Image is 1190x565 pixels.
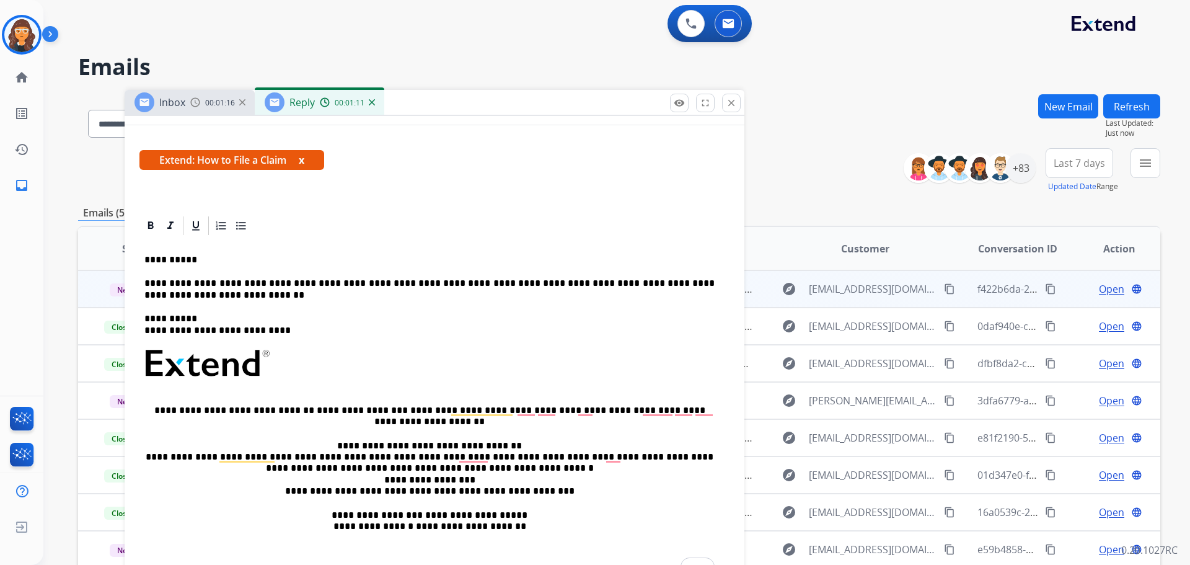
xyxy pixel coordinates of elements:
[782,468,796,483] mat-icon: explore
[1046,148,1113,178] button: Last 7 days
[809,356,937,371] span: [EMAIL_ADDRESS][DOMAIN_NAME]
[1106,128,1160,138] span: Just now
[782,356,796,371] mat-icon: explore
[14,70,29,85] mat-icon: home
[977,319,1163,333] span: 0daf940e-c9c7-4955-9a08-80eef0adc696
[110,395,167,408] span: New - Initial
[944,358,955,369] mat-icon: content_copy
[1131,358,1142,369] mat-icon: language
[1106,118,1160,128] span: Last Updated:
[1121,543,1178,558] p: 0.20.1027RC
[159,96,185,109] span: Inbox
[944,544,955,555] mat-icon: content_copy
[1099,468,1124,483] span: Open
[809,542,937,557] span: [EMAIL_ADDRESS][DOMAIN_NAME]
[4,17,39,52] img: avatar
[205,98,235,108] span: 00:01:16
[977,468,1162,482] span: 01d347e0-f722-45fc-a11b-3fd076c4120b
[977,357,1163,370] span: dfbf8da2-c824-4bfc-a3d4-c05bdd8c7140
[1045,507,1056,518] mat-icon: content_copy
[1045,395,1056,406] mat-icon: content_copy
[1131,283,1142,295] mat-icon: language
[809,505,937,520] span: [EMAIL_ADDRESS][DOMAIN_NAME]
[1099,282,1124,296] span: Open
[782,282,796,296] mat-icon: explore
[782,430,796,445] mat-icon: explore
[1045,283,1056,295] mat-icon: content_copy
[977,543,1169,556] span: e59b4858-36e3-401b-9f9e-6646baadb40a
[110,283,167,296] span: New - Initial
[78,205,138,221] p: Emails (50)
[944,283,955,295] mat-icon: content_copy
[14,106,29,121] mat-icon: list_alt
[977,394,1168,407] span: 3dfa6779-a20a-47e6-806a-3542d4aa30bb
[299,153,304,167] button: x
[1006,153,1036,183] div: +83
[1054,161,1105,166] span: Last 7 days
[782,542,796,557] mat-icon: explore
[1103,94,1160,118] button: Refresh
[78,55,1160,79] h2: Emails
[335,98,364,108] span: 00:01:11
[1131,469,1142,481] mat-icon: language
[977,505,1170,519] span: 16a0539c-2454-4e72-9142-b2d5697d595e
[944,321,955,332] mat-icon: content_copy
[841,241,889,256] span: Customer
[1099,505,1124,520] span: Open
[700,97,711,109] mat-icon: fullscreen
[1099,393,1124,408] span: Open
[1045,358,1056,369] mat-icon: content_copy
[1131,321,1142,332] mat-icon: language
[944,507,955,518] mat-icon: content_copy
[1099,430,1124,445] span: Open
[726,97,737,109] mat-icon: close
[674,97,685,109] mat-icon: remove_red_eye
[1059,227,1160,270] th: Action
[104,507,173,520] span: Closed – Solved
[944,395,955,406] mat-icon: content_copy
[809,468,937,483] span: [EMAIL_ADDRESS][DOMAIN_NAME]
[289,96,315,109] span: Reply
[110,544,167,557] span: New - Initial
[1131,395,1142,406] mat-icon: language
[104,321,173,334] span: Closed – Solved
[139,150,324,170] span: Extend: How to File a Claim
[782,393,796,408] mat-icon: explore
[161,216,180,235] div: Italic
[809,319,937,334] span: [EMAIL_ADDRESS][DOMAIN_NAME]
[1138,156,1153,171] mat-icon: menu
[977,282,1163,296] span: f422b6da-2b7f-4cac-b878-f40713ae12de
[809,282,937,296] span: [EMAIL_ADDRESS][DOMAIN_NAME]
[141,216,160,235] div: Bold
[212,216,231,235] div: Ordered List
[1099,542,1124,557] span: Open
[977,431,1162,445] span: e81f2190-506d-4988-857c-d5f63e4e19bf
[782,319,796,334] mat-icon: explore
[104,469,173,483] span: Closed – Solved
[1048,181,1118,192] span: Range
[14,142,29,157] mat-icon: history
[1048,182,1096,192] button: Updated Date
[187,216,205,235] div: Underline
[944,432,955,443] mat-icon: content_copy
[809,393,937,408] span: [PERSON_NAME][EMAIL_ADDRESS][DOMAIN_NAME]
[104,358,173,371] span: Closed – Solved
[1131,432,1142,443] mat-icon: language
[1045,432,1056,443] mat-icon: content_copy
[1045,544,1056,555] mat-icon: content_copy
[1099,356,1124,371] span: Open
[1131,507,1142,518] mat-icon: language
[122,241,154,256] span: Status
[1038,94,1098,118] button: New Email
[978,241,1057,256] span: Conversation ID
[1045,321,1056,332] mat-icon: content_copy
[782,505,796,520] mat-icon: explore
[809,430,937,445] span: [EMAIL_ADDRESS][DOMAIN_NAME]
[232,216,250,235] div: Bullet List
[14,178,29,193] mat-icon: inbox
[104,432,173,445] span: Closed – Solved
[944,469,955,481] mat-icon: content_copy
[1045,469,1056,481] mat-icon: content_copy
[1099,319,1124,334] span: Open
